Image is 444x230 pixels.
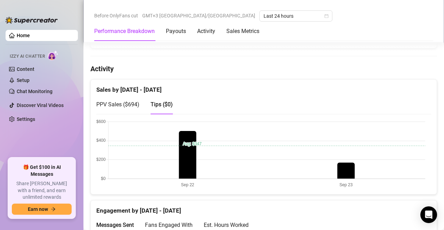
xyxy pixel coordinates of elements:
[17,116,35,122] a: Settings
[324,14,329,18] span: calendar
[17,102,64,108] a: Discover Viral Videos
[17,33,30,38] a: Home
[197,27,215,35] div: Activity
[17,77,30,83] a: Setup
[264,11,328,21] span: Last 24 hours
[6,17,58,24] img: logo-BBDzfeDw.svg
[96,200,431,215] div: Engagement by [DATE] - [DATE]
[420,206,437,223] div: Open Intercom Messenger
[204,221,249,229] div: Est. Hours Worked
[48,50,58,60] img: AI Chatter
[96,80,431,95] div: Sales by [DATE] - [DATE]
[226,27,259,35] div: Sales Metrics
[12,204,72,215] button: Earn nowarrow-right
[151,101,173,108] span: Tips ( $0 )
[94,10,138,21] span: Before OnlyFans cut
[51,207,56,212] span: arrow-right
[17,89,53,94] a: Chat Monitoring
[12,180,72,201] span: Share [PERSON_NAME] with a friend, and earn unlimited rewards
[17,66,34,72] a: Content
[142,10,255,21] span: GMT+3 [GEOGRAPHIC_DATA]/[GEOGRAPHIC_DATA]
[12,164,72,178] span: 🎁 Get $100 in AI Messages
[10,53,45,60] span: Izzy AI Chatter
[96,222,134,228] span: Messages Sent
[145,222,193,228] span: Fans Engaged With
[90,64,437,74] h4: Activity
[94,27,155,35] div: Performance Breakdown
[28,206,48,212] span: Earn now
[166,27,186,35] div: Payouts
[96,101,139,108] span: PPV Sales ( $694 )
